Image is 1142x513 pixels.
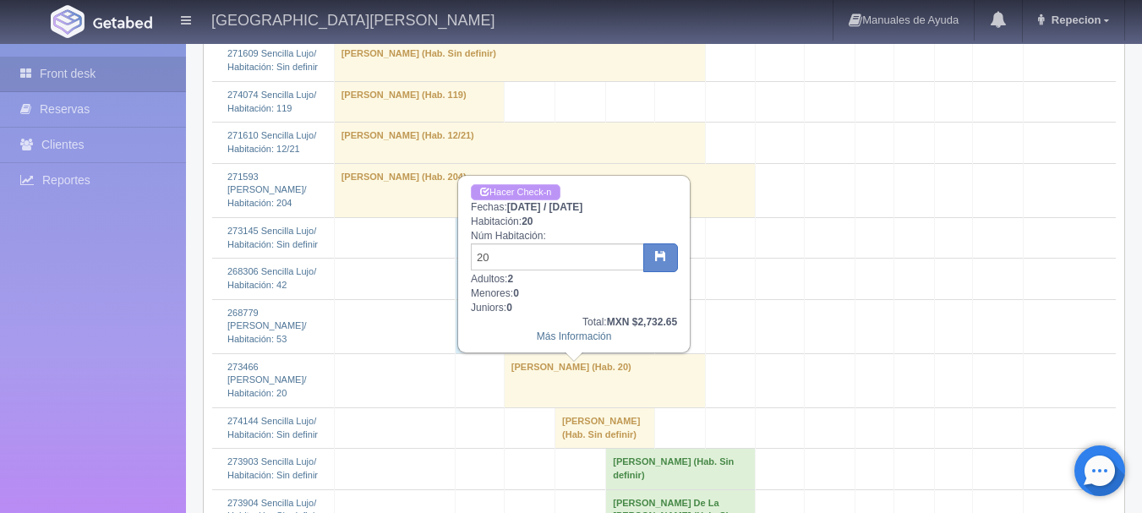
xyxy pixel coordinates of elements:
div: Total: [471,315,677,330]
b: 20 [522,216,533,227]
a: 273903 Sencilla Lujo/Habitación: Sin definir [227,456,318,480]
b: 0 [506,302,512,314]
a: 273466 [PERSON_NAME]/Habitación: 20 [227,362,307,398]
a: 268779 [PERSON_NAME]/Habitación: 53 [227,308,307,344]
td: [PERSON_NAME] (Hab. 20) [504,353,705,407]
b: 2 [507,273,513,285]
a: Más Información [537,330,612,342]
td: [PERSON_NAME] (Hab. 119) [334,81,504,122]
a: 274144 Sencilla Lujo/Habitación: Sin definir [227,416,318,439]
td: [PERSON_NAME] (Hab. Sin definir) [606,449,755,489]
b: MXN $2,732.65 [607,316,677,328]
a: 274074 Sencilla Lujo/Habitación: 119 [227,90,316,113]
b: 0 [513,287,519,299]
a: 271609 Sencilla Lujo/Habitación: Sin definir [227,48,318,72]
a: 268306 Sencilla Lujo/Habitación: 42 [227,266,316,290]
td: [PERSON_NAME] (Hab. Sin definir) [555,407,655,448]
a: 273145 Sencilla Lujo/Habitación: Sin definir [227,226,318,249]
a: 271610 Sencilla Lujo/Habitación: 12/21 [227,130,316,154]
td: [PERSON_NAME] (Hab. 53) [455,299,655,353]
td: [PERSON_NAME] (Hab. 42) [455,259,655,299]
a: 271593 [PERSON_NAME]/Habitación: 204 [227,172,307,208]
b: [DATE] / [DATE] [507,201,583,213]
td: [PERSON_NAME] (Hab. Sin definir) [455,217,555,258]
h4: [GEOGRAPHIC_DATA][PERSON_NAME] [211,8,495,30]
img: Getabed [51,5,85,38]
img: Getabed [93,16,152,29]
span: Repecion [1047,14,1101,26]
div: Fechas: Habitación: Núm Habitación: Adultos: Menores: Juniors: [459,177,689,352]
td: [PERSON_NAME] (Hab. 12/21) [334,123,706,163]
a: Hacer Check-in [471,184,560,200]
td: [PERSON_NAME] (Hab. Sin definir) [334,41,706,81]
td: [PERSON_NAME] (Hab. 204) [334,163,755,217]
input: Sin definir [471,243,644,270]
